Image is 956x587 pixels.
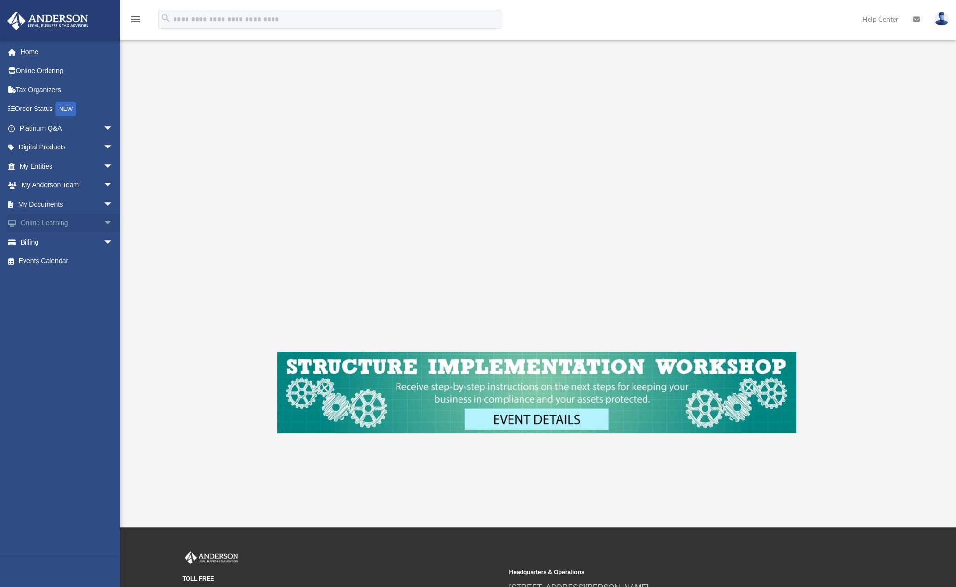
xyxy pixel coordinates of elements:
img: User Pic [934,12,949,26]
i: menu [130,13,141,25]
span: arrow_drop_down [103,214,123,233]
a: Online Ordering [7,61,127,81]
span: arrow_drop_down [103,176,123,196]
div: NEW [55,102,76,116]
span: arrow_drop_down [103,138,123,158]
span: arrow_drop_down [103,232,123,252]
a: Platinum Q&Aarrow_drop_down [7,119,127,138]
a: Online Learningarrow_drop_down [7,214,127,233]
small: Headquarters & Operations [509,567,830,577]
img: Anderson Advisors Platinum Portal [183,551,240,564]
span: arrow_drop_down [103,119,123,138]
a: My Entitiesarrow_drop_down [7,157,127,176]
a: My Anderson Teamarrow_drop_down [7,176,127,195]
a: Digital Productsarrow_drop_down [7,138,127,157]
a: My Documentsarrow_drop_down [7,195,127,214]
a: menu [130,17,141,25]
a: Billingarrow_drop_down [7,232,127,252]
span: arrow_drop_down [103,157,123,176]
img: Anderson Advisors Platinum Portal [4,12,91,30]
a: Order StatusNEW [7,99,127,119]
a: Events Calendar [7,252,127,271]
a: Tax Organizers [7,80,127,99]
i: search [161,13,171,24]
span: arrow_drop_down [103,195,123,214]
small: TOLL FREE [183,574,503,584]
a: Home [7,42,127,61]
iframe: LLC Binder Walkthrough [277,46,796,338]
